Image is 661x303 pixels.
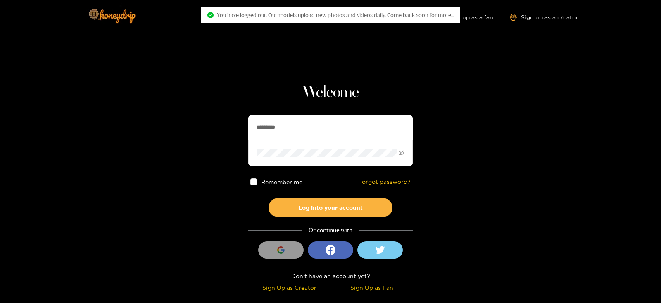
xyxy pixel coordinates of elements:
[269,198,392,217] button: Log into your account
[248,271,413,281] div: Don't have an account yet?
[333,283,411,292] div: Sign Up as Fan
[510,14,578,21] a: Sign up as a creator
[358,178,411,185] a: Forgot password?
[262,179,303,185] span: Remember me
[248,83,413,103] h1: Welcome
[250,283,328,292] div: Sign Up as Creator
[207,12,214,18] span: check-circle
[248,226,413,235] div: Or continue with
[217,12,454,18] span: You have logged out. Our models upload new photos and videos daily. Come back soon for more..
[437,14,493,21] a: Sign up as a fan
[399,150,404,156] span: eye-invisible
